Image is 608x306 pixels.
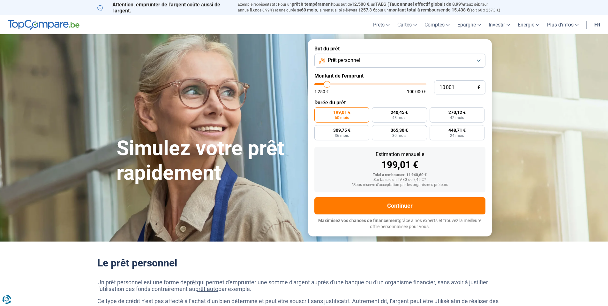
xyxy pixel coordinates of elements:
[407,89,426,94] span: 100 000 €
[238,2,511,13] p: Exemple représentatif : Pour un tous but de , un (taux débiteur annuel de 8,99%) et une durée de ...
[292,2,332,7] span: prêt à tempérament
[187,279,197,286] a: prêt
[392,116,406,120] span: 48 mois
[314,46,485,52] label: But du prêt
[391,110,408,115] span: 240,45 €
[314,100,485,106] label: Durée du prêt
[369,15,394,34] a: Prêts
[97,257,511,269] h2: Le prêt personnel
[392,134,406,138] span: 30 mois
[394,15,421,34] a: Cartes
[8,20,79,30] img: TopCompare
[454,15,485,34] a: Épargne
[319,183,480,187] div: *Sous réserve d'acceptation par les organismes prêteurs
[361,7,375,12] span: 257,3 €
[477,85,480,90] span: €
[352,2,369,7] span: 12.500 €
[195,286,218,292] a: prêt auto
[314,218,485,230] p: grâce à nos experts et trouvez la meilleure offre personnalisée pour vous.
[391,128,408,132] span: 365,30 €
[448,110,466,115] span: 270,12 €
[116,136,300,185] h1: Simulez votre prêt rapidement
[450,116,464,120] span: 42 mois
[314,54,485,68] button: Prêt personnel
[328,57,360,64] span: Prêt personnel
[319,160,480,170] div: 199,01 €
[514,15,543,34] a: Énergie
[543,15,582,34] a: Plus d'infos
[375,2,464,7] span: TAEG (Taux annuel effectif global) de 8,99%
[314,89,329,94] span: 1 250 €
[450,134,464,138] span: 24 mois
[314,73,485,79] label: Montant de l'emprunt
[485,15,514,34] a: Investir
[97,2,230,14] p: Attention, emprunter de l'argent coûte aussi de l'argent.
[335,134,349,138] span: 36 mois
[314,197,485,214] button: Continuer
[590,15,604,34] a: fr
[97,279,511,293] p: Un prêt personnel est une forme de qui permet d'emprunter une somme d'argent auprès d'une banque ...
[319,152,480,157] div: Estimation mensuelle
[421,15,454,34] a: Comptes
[319,178,480,182] div: Sur base d'un TAEG de 7,45 %*
[301,7,317,12] span: 60 mois
[389,7,469,12] span: montant total à rembourser de 15.438 €
[335,116,349,120] span: 60 mois
[319,173,480,177] div: Total à rembourser: 11 940,60 €
[448,128,466,132] span: 448,71 €
[333,110,350,115] span: 199,01 €
[318,218,399,223] span: Maximisez vos chances de financement
[250,7,257,12] span: fixe
[333,128,350,132] span: 309,75 €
